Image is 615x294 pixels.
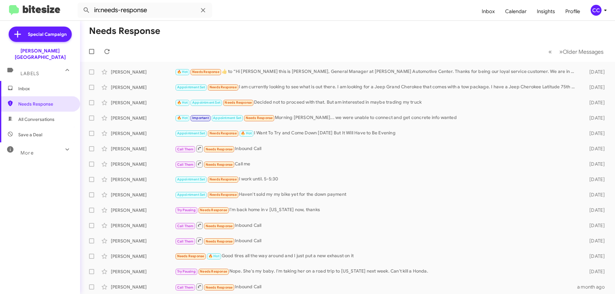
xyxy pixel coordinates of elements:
[579,268,610,275] div: [DATE]
[89,26,160,36] h1: Needs Response
[20,71,39,76] span: Labels
[111,284,175,290] div: [PERSON_NAME]
[209,131,237,135] span: Needs Response
[177,193,205,197] span: Appointment Set
[175,283,577,291] div: Inbound Call
[177,131,205,135] span: Appointment Set
[555,45,607,58] button: Next
[175,145,579,153] div: Inbound Call
[246,116,273,120] span: Needs Response
[111,161,175,167] div: [PERSON_NAME]
[177,147,194,151] span: Call Them
[111,222,175,229] div: [PERSON_NAME]
[177,224,194,228] span: Call Them
[206,239,233,243] span: Needs Response
[175,252,579,260] div: Good tires all the way around and I just put a new exhaust on it
[585,5,608,16] button: CC
[209,254,219,258] span: 🔥 Hot
[111,130,175,137] div: [PERSON_NAME]
[206,285,233,290] span: Needs Response
[579,115,610,121] div: [DATE]
[177,285,194,290] span: Call Them
[500,2,532,21] a: Calendar
[579,161,610,167] div: [DATE]
[111,268,175,275] div: [PERSON_NAME]
[18,131,42,138] span: Save a Deal
[177,100,188,105] span: 🔥 Hot
[177,208,196,212] span: Try Pausing
[206,224,233,228] span: Needs Response
[477,2,500,21] a: Inbox
[175,68,579,75] div: ​👍​ to “ Hi [PERSON_NAME] this is [PERSON_NAME], General Manager at [PERSON_NAME] Automotive Cent...
[177,163,194,167] span: Call Them
[241,131,252,135] span: 🔥 Hot
[209,177,237,181] span: Needs Response
[545,45,607,58] nav: Page navigation example
[213,116,241,120] span: Appointment Set
[209,193,237,197] span: Needs Response
[111,115,175,121] div: [PERSON_NAME]
[560,2,585,21] a: Profile
[175,160,579,168] div: Call me
[579,176,610,183] div: [DATE]
[177,239,194,243] span: Call Them
[111,253,175,259] div: [PERSON_NAME]
[177,116,188,120] span: 🔥 Hot
[18,101,73,107] span: Needs Response
[577,284,610,290] div: a month ago
[111,176,175,183] div: [PERSON_NAME]
[579,99,610,106] div: [DATE]
[579,222,610,229] div: [DATE]
[28,31,67,37] span: Special Campaign
[591,5,602,16] div: CC
[192,100,220,105] span: Appointment Set
[111,146,175,152] div: [PERSON_NAME]
[579,207,610,213] div: [DATE]
[545,45,556,58] button: Previous
[111,99,175,106] div: [PERSON_NAME]
[200,269,227,274] span: Needs Response
[18,116,54,123] span: All Conversations
[177,269,196,274] span: Try Pausing
[111,207,175,213] div: [PERSON_NAME]
[111,192,175,198] div: [PERSON_NAME]
[206,163,233,167] span: Needs Response
[579,69,610,75] div: [DATE]
[111,238,175,244] div: [PERSON_NAME]
[9,27,72,42] a: Special Campaign
[175,176,579,183] div: I work until. 5-5:30
[579,238,610,244] div: [DATE]
[175,191,579,198] div: Haven't sold my my bike yet for the down payment
[175,83,579,91] div: I am currently looking to see what is out there. I am looking for a Jeep Grand Cherokee that come...
[209,85,237,89] span: Needs Response
[175,130,579,137] div: I Want To Try and Come Down [DATE] But It Will Have to Be Evening
[111,84,175,91] div: [PERSON_NAME]
[548,48,552,56] span: «
[175,206,579,214] div: I'm back home in v [US_STATE] now, thanks
[78,3,212,18] input: Search
[175,114,579,122] div: Morning [PERSON_NAME]... we were unable to connect and get concrete info wanted
[192,70,219,74] span: Needs Response
[192,116,209,120] span: Important
[579,253,610,259] div: [DATE]
[177,70,188,74] span: 🔥 Hot
[175,268,579,275] div: Nope. She's my baby. I'm taking her on a road trip to [US_STATE] next week. Can't kill a Honda.
[175,99,579,106] div: Decided not to proceed with that. But am interested in maybe trading my truck
[579,130,610,137] div: [DATE]
[225,100,252,105] span: Needs Response
[177,254,204,258] span: Needs Response
[563,48,603,55] span: Older Messages
[18,85,73,92] span: Inbox
[175,237,579,245] div: Inbound Call
[177,85,205,89] span: Appointment Set
[177,177,205,181] span: Appointment Set
[579,84,610,91] div: [DATE]
[206,147,233,151] span: Needs Response
[559,48,563,56] span: »
[20,150,34,156] span: More
[532,2,560,21] a: Insights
